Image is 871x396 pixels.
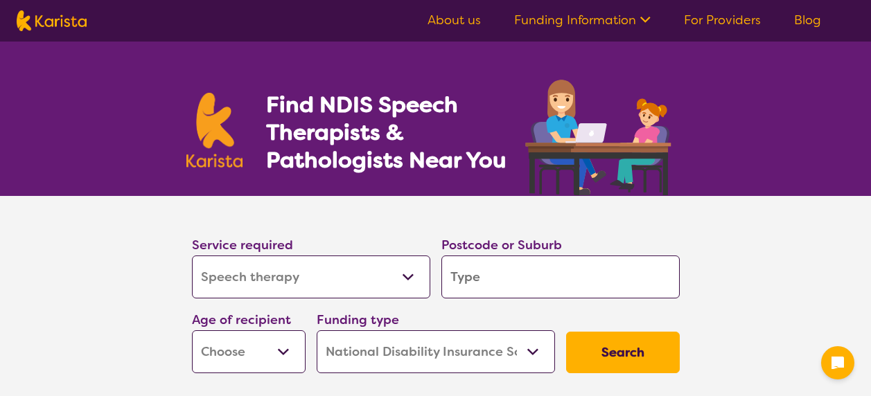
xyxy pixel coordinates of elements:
[192,312,291,328] label: Age of recipient
[186,93,243,168] img: Karista logo
[514,12,651,28] a: Funding Information
[794,12,821,28] a: Blog
[192,237,293,253] label: Service required
[684,12,761,28] a: For Providers
[428,12,481,28] a: About us
[266,91,522,174] h1: Find NDIS Speech Therapists & Pathologists Near You
[441,255,680,298] input: Type
[17,10,87,31] img: Karista logo
[566,332,680,373] button: Search
[317,312,399,328] label: Funding type
[441,237,562,253] label: Postcode or Suburb
[514,75,685,196] img: speech-therapy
